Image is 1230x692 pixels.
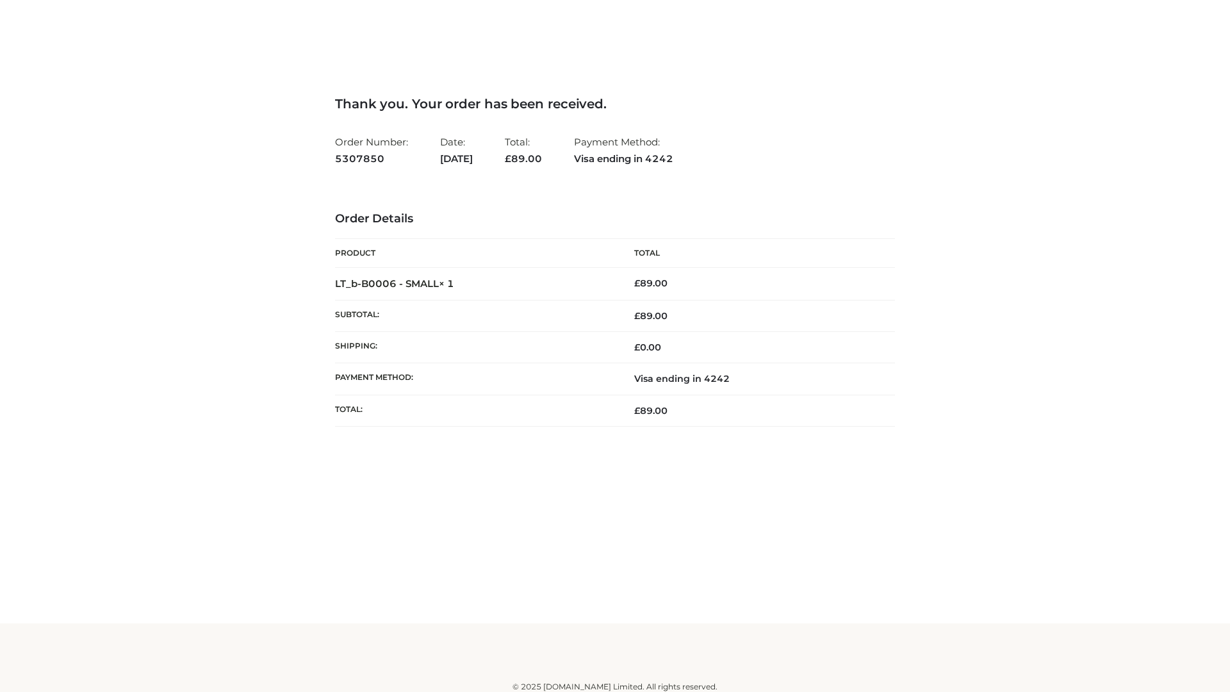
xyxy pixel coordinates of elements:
span: 89.00 [634,405,668,416]
strong: × 1 [439,277,454,290]
td: Visa ending in 4242 [615,363,895,395]
th: Total [615,239,895,268]
th: Shipping: [335,332,615,363]
th: Total: [335,395,615,426]
span: 89.00 [634,310,668,322]
bdi: 89.00 [634,277,668,289]
th: Subtotal: [335,300,615,331]
li: Payment Method: [574,131,673,170]
span: £ [634,405,640,416]
span: 89.00 [505,152,542,165]
h3: Order Details [335,212,895,226]
span: £ [634,310,640,322]
h3: Thank you. Your order has been received. [335,96,895,111]
th: Payment method: [335,363,615,395]
li: Total: [505,131,542,170]
li: Order Number: [335,131,408,170]
strong: Visa ending in 4242 [574,151,673,167]
th: Product [335,239,615,268]
strong: 5307850 [335,151,408,167]
bdi: 0.00 [634,342,661,353]
strong: LT_b-B0006 - SMALL [335,277,454,290]
span: £ [634,277,640,289]
span: £ [505,152,511,165]
span: £ [634,342,640,353]
li: Date: [440,131,473,170]
strong: [DATE] [440,151,473,167]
